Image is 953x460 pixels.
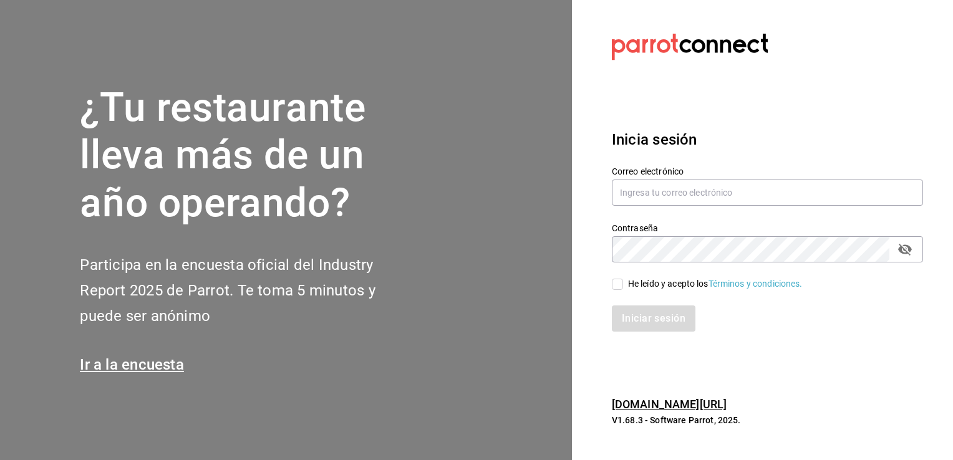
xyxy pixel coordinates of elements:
label: Correo electrónico [612,166,923,175]
button: Campo de contraseña [894,239,916,260]
a: Ir a la encuesta [80,356,184,373]
h2: Participa en la encuesta oficial del Industry Report 2025 de Parrot. Te toma 5 minutos y puede se... [80,252,417,328]
h3: Inicia sesión [612,128,923,151]
input: Ingresa tu correo electrónico [612,180,923,206]
h1: ¿Tu restaurante lleva más de un año operando? [80,84,417,228]
a: [DOMAIN_NAME][URL] [612,398,727,411]
div: He leído y acepto los [628,277,803,290]
label: Contraseña [612,223,923,232]
a: Términos y condiciones. [709,279,803,289]
p: V1.68.3 - Software Parrot, 2025. [612,414,923,426]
